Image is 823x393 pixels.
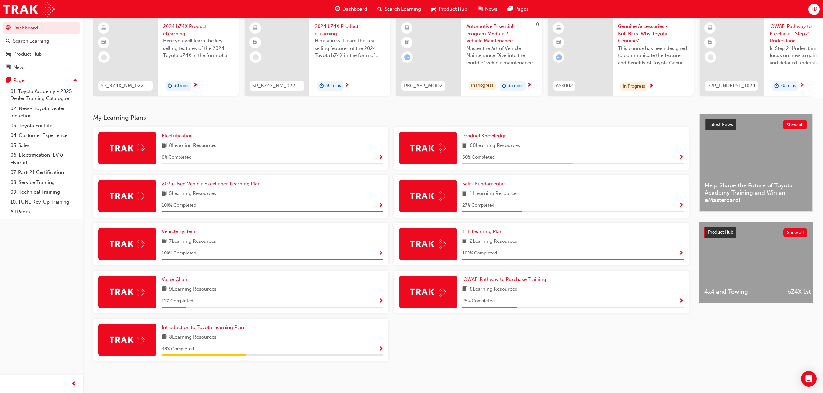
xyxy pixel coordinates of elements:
[315,37,385,59] span: Here you will learn the key selling features of the 2024 Toyota bZ4X in the form of a virtual 6-p...
[478,5,482,13] span: news-icon
[6,39,10,44] span: search-icon
[377,5,382,13] span: search-icon
[163,23,234,37] span: 2024 bZ4X Product eLearning
[110,143,145,153] img: Trak
[3,2,55,17] img: Trak
[3,22,80,34] a: Dashboard
[253,24,258,32] span: learningResourceType_ELEARNING-icon
[462,228,505,235] a: TFL Learning Plan
[101,82,150,90] span: SP_BZ4X_NM_0224_EL01
[3,48,80,60] a: Product Hub
[548,17,694,96] a: ASK002Genuine Accessories - Bull Bars. Why Toyota Genuine?This course has been designed to commun...
[462,286,467,294] span: book-icon
[508,5,513,13] span: pages-icon
[110,287,145,297] img: Trak
[707,82,755,90] span: P2P_UNDERST_1024
[245,17,390,96] a: SP_BZ4X_NM_0224_EL012024 bZ4X Product eLearningHere you will learn the key selling features of th...
[110,335,145,345] img: Trak
[342,6,367,13] span: Dashboard
[783,120,807,129] button: Show all
[378,346,383,352] span: Show Progress
[162,229,198,234] span: Vehicle Systems
[799,83,804,88] span: next-icon
[378,203,383,208] span: Show Progress
[8,140,80,151] a: 05. Sales
[556,54,562,60] span: learningRecordVerb_ATTEMPT-icon
[410,239,446,249] img: Trak
[13,64,26,71] div: News
[168,82,172,90] span: duration-icon
[71,380,76,388] span: prev-icon
[13,38,49,45] div: Search Learning
[169,142,216,150] span: 8 Learning Resources
[162,228,200,235] a: Vehicle Systems
[699,114,813,212] a: Latest NewsShow allHelp Shape the Future of Toyota Academy Training and Win an eMastercard!
[556,82,573,90] span: ASK002
[319,82,324,90] span: duration-icon
[6,65,11,71] span: news-icon
[649,84,654,89] span: next-icon
[3,74,80,86] button: Pages
[73,76,77,85] span: up-icon
[162,324,244,330] span: Introduction to Toyota Learning Plan
[162,286,167,294] span: book-icon
[101,24,106,32] span: learningResourceType_ELEARNING-icon
[378,155,383,161] span: Show Progress
[679,249,684,257] button: Show Progress
[556,39,561,47] span: booktick-icon
[8,130,80,140] a: 04. Customer Experience
[780,82,796,90] span: 20 mins
[618,23,689,45] span: Genuine Accessories - Bull Bars. Why Toyota Genuine?
[162,133,193,139] span: Electrification
[13,77,27,84] div: Pages
[774,82,779,90] span: duration-icon
[162,345,194,353] span: 38 % Completed
[405,24,409,32] span: learningResourceType_ELEARNING-icon
[162,132,195,140] a: Electrification
[325,82,341,90] span: 30 mins
[110,191,145,201] img: Trak
[462,133,506,139] span: Product Knowledge
[169,238,216,246] span: 7 Learning Resources
[385,6,421,13] span: Search Learning
[536,21,539,27] span: 0
[372,3,426,16] a: search-iconSearch Learning
[3,35,80,47] a: Search Learning
[378,251,383,256] span: Show Progress
[8,177,80,187] a: 08. Service Training
[410,143,446,153] img: Trak
[378,153,383,162] button: Show Progress
[470,190,519,198] span: 11 Learning Resources
[253,54,259,60] span: learningRecordVerb_NONE-icon
[556,24,561,32] span: learningResourceType_ELEARNING-icon
[485,6,497,13] span: News
[396,17,542,96] a: 0PKC_AEP_MOD2Automotive Essentials Program Module 2: Vehicle MaintenanceMaster the Art of Vehicle...
[462,298,495,305] span: 25 % Completed
[679,251,684,256] span: Show Progress
[101,54,107,60] span: learningRecordVerb_NONE-icon
[618,45,689,67] span: This course has been designed to communicate the features and benefits of Toyota Genuine Bull Bar...
[162,250,196,257] span: 100 % Completed
[515,6,528,13] span: Pages
[162,181,261,186] span: 2025 Used Vehicle Excellence Learning Plan
[378,249,383,257] button: Show Progress
[193,83,198,88] span: next-icon
[162,298,193,305] span: 11 % Completed
[162,276,191,283] a: Value Chain
[679,155,684,161] span: Show Progress
[162,324,247,331] a: Introduction to Toyota Learning Plan
[410,191,446,201] img: Trak
[344,83,349,88] span: next-icon
[330,3,372,16] a: guage-iconDashboard
[101,39,106,47] span: booktick-icon
[8,121,80,131] a: 03. Toyota For Life
[466,45,537,67] span: Master the Art of Vehicle Maintenance Dive into the world of vehicle maintenance with this compre...
[252,82,302,90] span: SP_BZ4X_NM_0224_EL01
[169,286,216,294] span: 9 Learning Resources
[162,142,167,150] span: book-icon
[708,230,733,235] span: Product Hub
[527,83,532,88] span: next-icon
[462,181,507,186] span: Sales Fundamentals
[6,78,11,84] span: pages-icon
